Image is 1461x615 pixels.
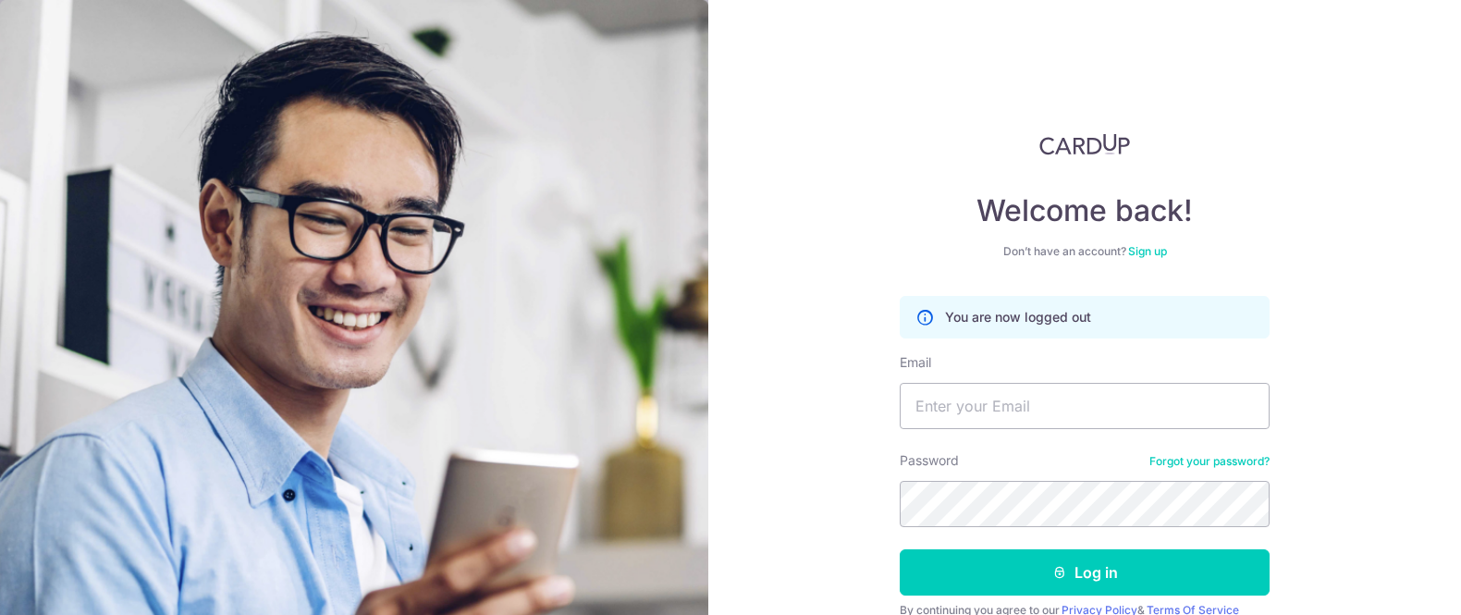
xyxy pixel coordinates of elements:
[1149,454,1270,469] a: Forgot your password?
[945,308,1091,326] p: You are now logged out
[1039,133,1130,155] img: CardUp Logo
[1128,244,1167,258] a: Sign up
[900,451,959,470] label: Password
[900,192,1270,229] h4: Welcome back!
[900,383,1270,429] input: Enter your Email
[900,244,1270,259] div: Don’t have an account?
[900,353,931,372] label: Email
[900,549,1270,596] button: Log in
